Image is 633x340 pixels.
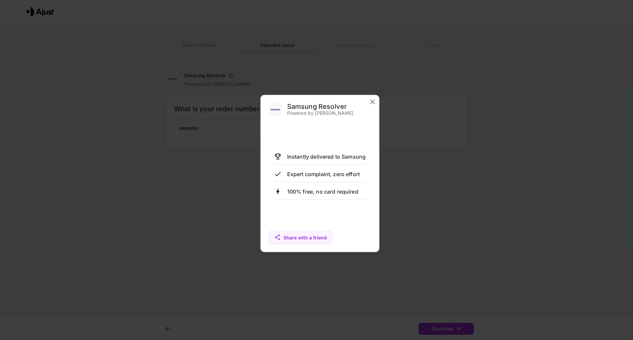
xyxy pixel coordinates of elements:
p: Powered by [PERSON_NAME] [287,109,354,116]
span: Share with a friend [284,234,327,241]
p: 100% free, no card required [287,188,358,196]
h6: Samsung Resolver [287,103,347,109]
p: Expert complaint, zero effort [287,170,360,178]
button: Share with a friend [269,231,332,244]
img: Samsung [269,103,282,116]
button: close [366,95,379,108]
p: Instantly delivered to Samsung [287,153,366,161]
